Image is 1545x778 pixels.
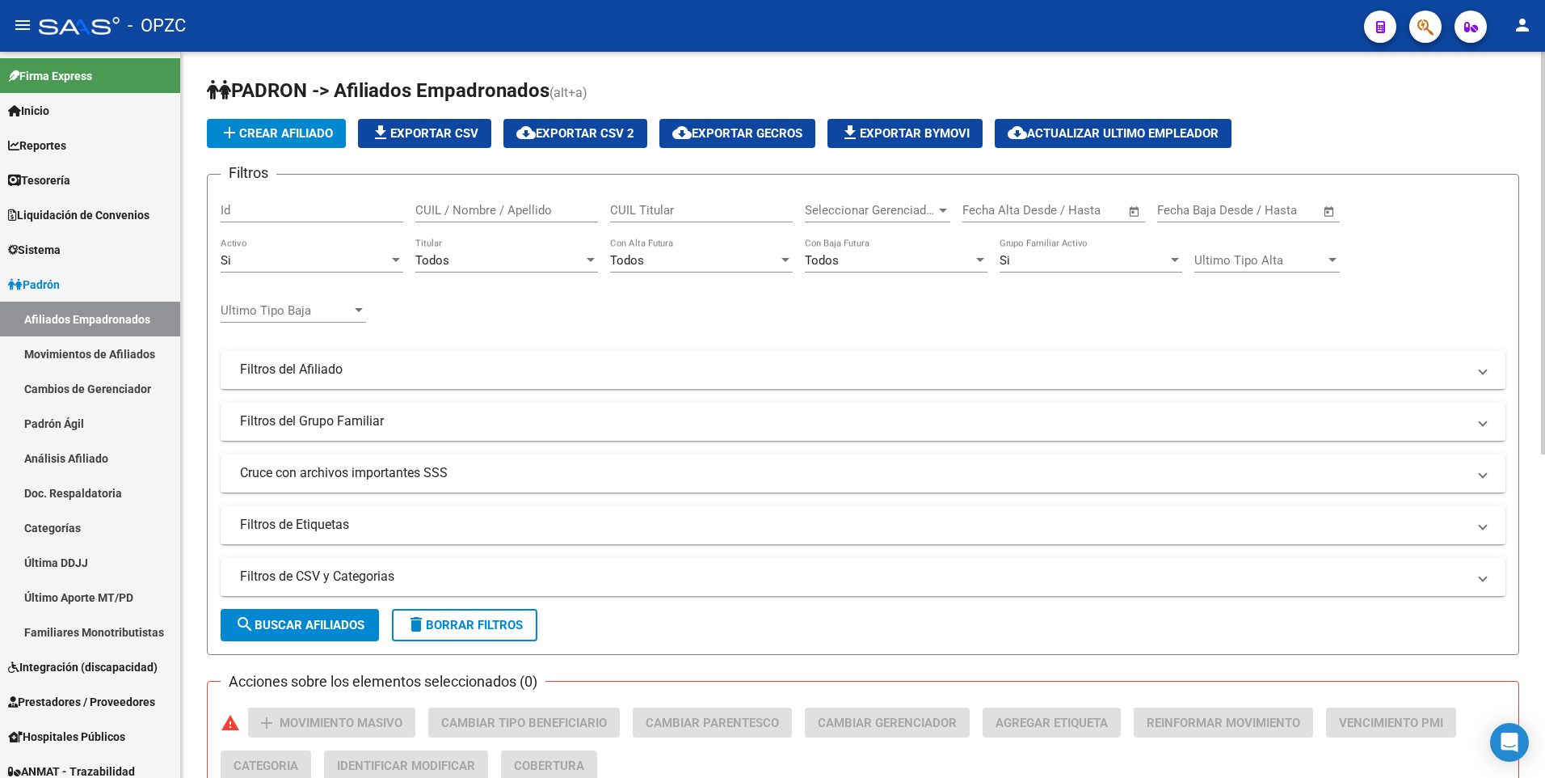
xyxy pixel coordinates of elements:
span: Categoria [234,759,298,773]
mat-expansion-panel-header: Filtros de Etiquetas [221,505,1505,544]
div: Open Intercom Messenger [1490,723,1529,762]
span: Seleccionar Gerenciador [805,203,936,218]
mat-expansion-panel-header: Filtros del Afiliado [221,350,1505,389]
button: Reinformar Movimiento [1134,708,1313,738]
button: Buscar Afiliados [221,609,379,641]
mat-icon: cloud_download [672,123,692,142]
input: Fecha fin [1042,203,1121,218]
span: Si [221,253,231,268]
button: Cambiar Tipo Beneficiario [428,708,620,738]
mat-icon: file_download [371,123,390,142]
span: Ultimo Tipo Alta [1194,253,1325,268]
mat-icon: search [235,615,255,634]
span: Reportes [8,137,66,154]
button: Exportar CSV [358,119,491,148]
h3: Acciones sobre los elementos seleccionados (0) [221,670,545,693]
span: Si [1000,253,1010,268]
mat-panel-title: Filtros de CSV y Categorias [240,568,1467,586]
button: Open calendar [1126,202,1144,221]
mat-panel-title: Filtros de Etiquetas [240,516,1467,534]
mat-icon: add [220,123,239,142]
span: Cambiar Tipo Beneficiario [441,716,607,730]
button: Crear Afiliado [207,119,346,148]
span: Exportar CSV [371,126,478,141]
mat-icon: cloud_download [1008,123,1027,142]
span: Cambiar Parentesco [646,716,779,730]
mat-panel-title: Filtros del Afiliado [240,361,1467,378]
button: Exportar CSV 2 [503,119,647,148]
span: Todos [610,253,644,268]
mat-icon: menu [13,15,32,35]
span: Hospitales Públicos [8,728,125,746]
span: Exportar GECROS [672,126,802,141]
button: Exportar Bymovi [827,119,983,148]
mat-expansion-panel-header: Filtros de CSV y Categorias [221,557,1505,596]
button: Borrar Filtros [392,609,537,641]
span: Integración (discapacidad) [8,658,158,676]
span: Liquidación de Convenios [8,206,149,224]
mat-icon: add [257,713,276,733]
mat-expansion-panel-header: Cruce con archivos importantes SSS [221,454,1505,493]
input: Fecha inicio [962,203,1028,218]
input: Fecha inicio [1157,203,1223,218]
span: Ultimo Tipo Baja [221,303,352,318]
span: Vencimiento PMI [1339,716,1443,730]
span: Inicio [8,102,49,120]
span: Sistema [8,241,61,259]
input: Fecha fin [1237,203,1316,218]
span: Exportar CSV 2 [516,126,634,141]
mat-icon: cloud_download [516,123,536,142]
mat-panel-title: Cruce con archivos importantes SSS [240,464,1467,482]
mat-panel-title: Filtros del Grupo Familiar [240,412,1467,430]
span: Crear Afiliado [220,126,333,141]
button: Cambiar Gerenciador [805,708,970,738]
button: Agregar Etiqueta [983,708,1121,738]
button: Open calendar [1320,202,1339,221]
span: Prestadores / Proveedores [8,693,155,711]
span: Padrón [8,276,60,294]
span: Todos [415,253,449,268]
mat-expansion-panel-header: Filtros del Grupo Familiar [221,402,1505,441]
span: - OPZC [128,8,186,44]
button: Exportar GECROS [659,119,815,148]
span: Tesorería [8,171,70,189]
span: Reinformar Movimiento [1147,716,1300,730]
span: Cambiar Gerenciador [818,716,957,730]
span: (alt+a) [549,85,587,100]
span: Cobertura [514,759,584,773]
button: Actualizar ultimo Empleador [995,119,1231,148]
span: Identificar Modificar [337,759,475,773]
mat-icon: warning [221,713,240,733]
mat-icon: delete [406,615,426,634]
button: Vencimiento PMI [1326,708,1456,738]
span: Buscar Afiliados [235,618,364,632]
button: Movimiento Masivo [248,708,415,738]
span: Exportar Bymovi [840,126,970,141]
h3: Filtros [221,162,276,184]
button: Cambiar Parentesco [633,708,792,738]
mat-icon: file_download [840,123,860,142]
span: Todos [805,253,839,268]
span: Actualizar ultimo Empleador [1008,126,1219,141]
mat-icon: person [1513,15,1532,35]
span: PADRON -> Afiliados Empadronados [207,79,549,102]
span: Borrar Filtros [406,618,523,632]
span: Agregar Etiqueta [996,716,1108,730]
span: Firma Express [8,67,92,85]
span: Movimiento Masivo [280,716,402,730]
